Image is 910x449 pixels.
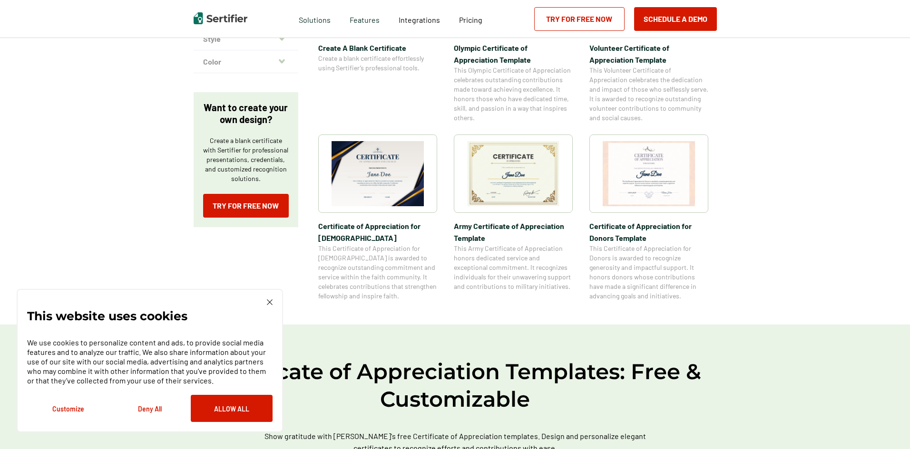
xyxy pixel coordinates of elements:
[318,54,437,73] span: Create a blank certificate effortlessly using Sertifier’s professional tools.
[454,66,573,123] span: This Olympic Certificate of Appreciation celebrates outstanding contributions made toward achievi...
[27,395,109,422] button: Customize
[109,395,191,422] button: Deny All
[589,42,708,66] span: Volunteer Certificate of Appreciation Template
[454,42,573,66] span: Olympic Certificate of Appreciation​ Template
[350,13,380,25] span: Features
[27,311,187,321] p: This website uses cookies
[267,299,273,305] img: Cookie Popup Close
[459,15,482,24] span: Pricing
[318,220,437,244] span: Certificate of Appreciation for [DEMOGRAPHIC_DATA]​
[170,358,741,413] h2: Certificate of Appreciation Templates: Free & Customizable
[454,244,573,291] span: This Army Certificate of Appreciation honors dedicated service and exceptional commitment. It rec...
[862,403,910,449] iframe: Chat Widget
[399,15,440,24] span: Integrations
[318,244,437,301] span: This Certificate of Appreciation for [DEMOGRAPHIC_DATA] is awarded to recognize outstanding commi...
[459,13,482,25] a: Pricing
[399,13,440,25] a: Integrations
[589,244,708,301] span: This Certificate of Appreciation for Donors is awarded to recognize generosity and impactful supp...
[203,102,289,125] p: Want to create your own design?
[589,134,708,301] a: Certificate of Appreciation for Donors​ TemplateCertificate of Appreciation for Donors​ TemplateT...
[318,42,437,54] span: Create A Blank Certificate
[454,134,573,301] a: Army Certificate of Appreciation​ TemplateArmy Certificate of Appreciation​ TemplateThis Army Cer...
[603,141,695,206] img: Certificate of Appreciation for Donors​ Template
[203,194,289,218] a: Try for Free Now
[203,136,289,183] p: Create a blank certificate with Sertifier for professional presentations, credentials, and custom...
[589,220,708,244] span: Certificate of Appreciation for Donors​ Template
[467,141,559,206] img: Army Certificate of Appreciation​ Template
[589,66,708,123] span: This Volunteer Certificate of Appreciation celebrates the dedication and impact of those who self...
[27,338,273,385] p: We use cookies to personalize content and ads, to provide social media features and to analyze ou...
[191,395,273,422] button: Allow All
[194,50,298,73] button: Color
[194,28,298,50] button: Style
[299,13,331,25] span: Solutions
[332,141,424,206] img: Certificate of Appreciation for Church​
[194,12,247,24] img: Sertifier | Digital Credentialing Platform
[634,7,717,31] button: Schedule a Demo
[318,134,437,301] a: Certificate of Appreciation for Church​Certificate of Appreciation for [DEMOGRAPHIC_DATA]​This Ce...
[534,7,625,31] a: Try for Free Now
[454,220,573,244] span: Army Certificate of Appreciation​ Template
